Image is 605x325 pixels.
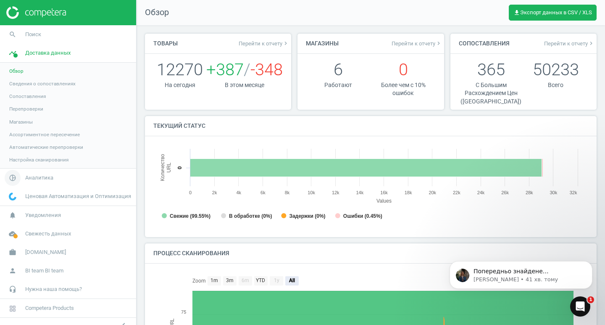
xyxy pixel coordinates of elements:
span: BI team BI team [25,267,63,275]
i: get_app [513,9,520,16]
span: Ассортиментное пересечение [9,131,80,138]
i: search [5,26,21,42]
span: Обзор [137,7,169,18]
span: Ценовая Автоматизация и Оптимизация [25,193,131,200]
a: Перейти к отчетуkeyboard_arrow_right [392,40,442,47]
text: 18k [405,190,412,195]
text: 8k [285,190,290,195]
button: get_appЭкспорт данных в CSV / XLS [509,5,597,21]
h4: Магазины [297,34,347,53]
text: 10k [308,190,315,195]
span: Аналитика [25,174,53,182]
span: Перейти к отчету [239,40,289,47]
p: Работают [306,81,371,89]
text: Zoom [192,278,206,284]
img: wGWNvw8QSZomAAAAABJRU5ErkJggg== [9,193,16,201]
i: keyboard_arrow_right [282,40,289,47]
span: Уведомления [25,211,61,219]
text: 30k [550,190,558,195]
span: -348 [250,60,283,79]
text: 1m [210,277,218,283]
text: 16k [380,190,388,195]
span: 1 [587,296,594,303]
text: 4k [236,190,241,195]
h4: Процесс сканирования [145,243,238,263]
i: pie_chart_outlined [5,170,21,186]
p: 12270 [153,58,206,81]
text: 20k [429,190,436,195]
tspan: Values [376,198,392,204]
tspan: Ошибки (0.45%) [343,213,382,219]
i: work [5,244,21,260]
p: 0 [371,58,436,81]
text: 22k [453,190,460,195]
span: Автоматические перепроверки [9,144,83,151]
text: 14k [356,190,364,195]
span: Перейти к отчету [392,40,442,47]
text: 3m [226,277,234,283]
tspan: Количество [160,154,166,181]
p: В этом месяце [206,81,283,89]
tspan: В обработке (0%) [229,213,272,219]
text: 26k [501,190,509,195]
a: Перейти к отчетуkeyboard_arrow_right [239,40,289,47]
i: timeline [5,45,21,61]
h4: Товары [145,34,186,53]
p: 50233 [523,58,588,81]
span: Свежесть данных [25,230,71,238]
text: 6m [242,277,249,283]
iframe: Intercom live chat [570,296,590,317]
span: Экспорт данных в CSV / XLS [513,9,592,16]
i: headset_mic [5,281,21,297]
span: Перейти к отчету [544,40,594,47]
span: Сопоставления [9,93,46,100]
text: All [289,277,295,283]
span: Попередньо знайдене співставлення [PERSON_NAME] було видалено, нове не було знайдено. Модель 4115... [37,24,142,90]
i: keyboard_arrow_right [435,40,442,47]
p: 6 [306,58,371,81]
text: 12k [332,190,339,195]
text: 0 [189,190,192,195]
span: [DOMAIN_NAME] [25,248,66,256]
text: YTD [256,277,265,283]
img: ajHJNr6hYgQAAAAASUVORK5CYII= [6,6,66,19]
span: Магазины [9,119,33,125]
i: cloud_done [5,226,21,242]
p: Более чем с 10% ошибок [371,81,436,98]
tspan: Свежие (99.55%) [170,213,210,219]
p: 365 [459,58,523,81]
text: 0 [176,166,183,169]
text: 6k [260,190,266,195]
p: С Большим Расхождением Цен ([GEOGRAPHIC_DATA]) [459,81,523,106]
p: На сегодня [153,81,206,89]
span: Перепроверки [9,106,43,112]
span: / [244,60,250,79]
i: keyboard_arrow_right [588,40,594,47]
tspan: Задержки (0%) [289,213,325,219]
a: Перейти к отчетуkeyboard_arrow_right [544,40,594,47]
span: Доставка данных [25,49,71,57]
text: 24k [477,190,485,195]
span: Сведения о сопоставлениях [9,80,76,87]
text: 2k [212,190,217,195]
span: +387 [206,60,244,79]
i: person [5,263,21,279]
text: 75 [181,309,186,315]
h4: Текущий статус [145,116,214,136]
span: Настройка сканирования [9,156,68,163]
p: Всего [523,81,588,89]
span: Competera Products [25,304,74,312]
iframe: Intercom notifications повідомлення [437,243,605,302]
text: 28k [526,190,533,195]
text: 1y [274,277,279,283]
text: 32k [570,190,577,195]
tspan: URL [166,162,172,172]
i: notifications [5,207,21,223]
span: Нужна наша помощь? [25,285,82,293]
span: Обзор [9,68,24,74]
span: Поиск [25,31,41,38]
h4: Сопоставления [450,34,518,53]
p: Message from Kateryna, sent 41 хв. тому [37,32,145,40]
